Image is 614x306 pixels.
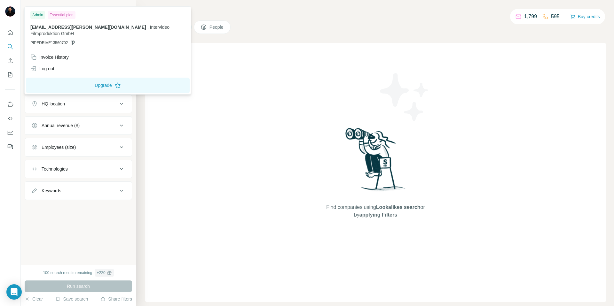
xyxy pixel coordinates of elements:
[551,13,560,20] p: 595
[376,204,421,210] span: Lookalikes search
[5,113,15,124] button: Use Surfe API
[5,141,15,152] button: Feedback
[55,296,88,302] button: Save search
[43,269,114,277] div: 100 search results remaining
[111,4,136,13] button: Hide
[25,161,132,177] button: Technologies
[42,187,61,194] div: Keywords
[25,118,132,133] button: Annual revenue ($)
[30,11,45,19] div: Admin
[30,40,68,46] span: PIPEDRIVE13560702
[26,78,190,93] button: Upgrade
[5,69,15,80] button: My lists
[30,25,146,30] span: [EMAIL_ADDRESS][PERSON_NAME][DOMAIN_NAME]
[25,140,132,155] button: Employees (size)
[376,68,433,126] img: Surfe Illustration - Stars
[570,12,600,21] button: Buy credits
[324,203,427,219] span: Find companies using or by
[30,54,69,60] div: Invoice History
[25,183,132,198] button: Keywords
[25,6,45,11] div: New search
[42,144,76,150] div: Employees (size)
[25,96,132,111] button: HQ location
[30,65,54,72] div: Log out
[48,11,75,19] div: Essential plan
[5,6,15,17] img: Avatar
[42,101,65,107] div: HQ location
[42,122,80,129] div: Annual revenue ($)
[97,270,106,276] div: + 220
[5,99,15,110] button: Use Surfe on LinkedIn
[6,284,22,300] div: Open Intercom Messenger
[524,13,537,20] p: 1,799
[145,8,606,17] h4: Search
[342,126,409,197] img: Surfe Illustration - Woman searching with binoculars
[209,24,224,30] span: People
[42,166,68,172] div: Technologies
[5,127,15,138] button: Dashboard
[5,41,15,52] button: Search
[5,27,15,38] button: Quick start
[147,25,149,30] span: .
[25,296,43,302] button: Clear
[100,296,132,302] button: Share filters
[359,212,397,218] span: applying Filters
[5,55,15,66] button: Enrich CSV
